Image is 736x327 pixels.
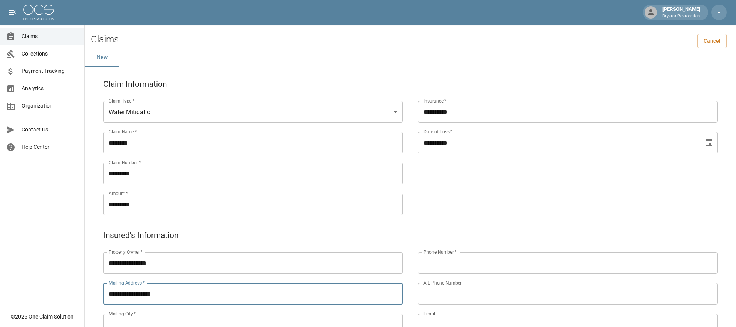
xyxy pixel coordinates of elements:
[22,67,78,75] span: Payment Tracking
[5,5,20,20] button: open drawer
[109,128,137,135] label: Claim Name
[91,34,119,45] h2: Claims
[103,101,403,123] div: Water Mitigation
[423,98,446,104] label: Insurance
[109,249,143,255] label: Property Owner
[22,102,78,110] span: Organization
[109,280,145,286] label: Mailing Address
[697,34,727,48] a: Cancel
[23,5,54,20] img: ocs-logo-white-transparent.png
[701,135,717,150] button: Choose date, selected date is Aug 23, 2025
[423,128,452,135] label: Date of Loss
[659,5,704,19] div: [PERSON_NAME]
[22,143,78,151] span: Help Center
[423,280,462,286] label: Alt. Phone Number
[109,98,134,104] label: Claim Type
[109,159,141,166] label: Claim Number
[11,313,74,320] div: © 2025 One Claim Solution
[109,310,136,317] label: Mailing City
[662,13,701,20] p: Drystar Restoration
[22,50,78,58] span: Collections
[85,48,119,67] button: New
[423,249,457,255] label: Phone Number
[22,126,78,134] span: Contact Us
[109,190,128,197] label: Amount
[22,32,78,40] span: Claims
[85,48,736,67] div: dynamic tabs
[22,84,78,93] span: Analytics
[423,310,435,317] label: Email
